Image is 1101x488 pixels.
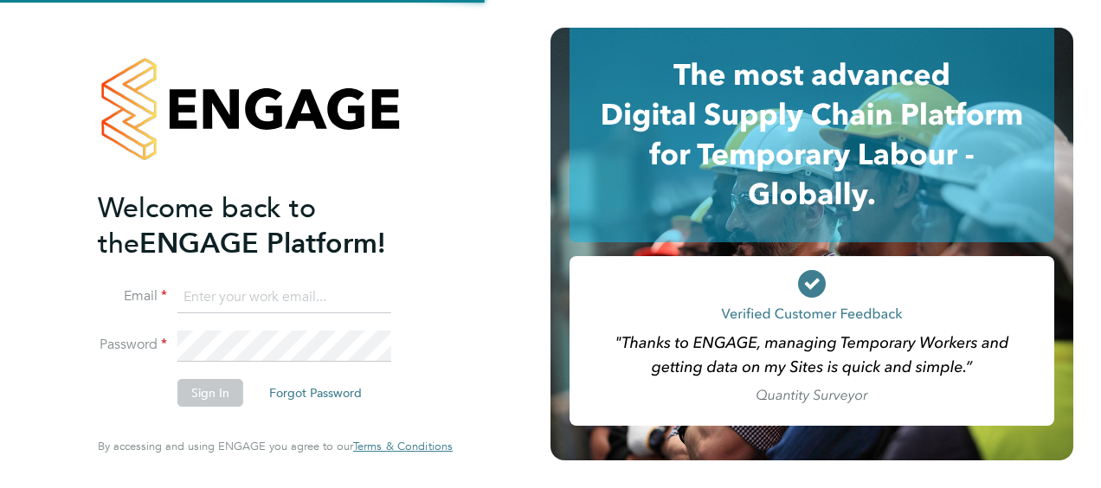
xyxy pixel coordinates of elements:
span: Terms & Conditions [353,439,453,453]
button: Forgot Password [255,379,376,407]
span: Welcome back to the [98,191,316,260]
label: Email [98,287,167,305]
button: Sign In [177,379,243,407]
input: Enter your work email... [177,282,391,313]
h2: ENGAGE Platform! [98,190,435,261]
a: Terms & Conditions [353,440,453,453]
span: By accessing and using ENGAGE you agree to our [98,439,453,453]
label: Password [98,336,167,354]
